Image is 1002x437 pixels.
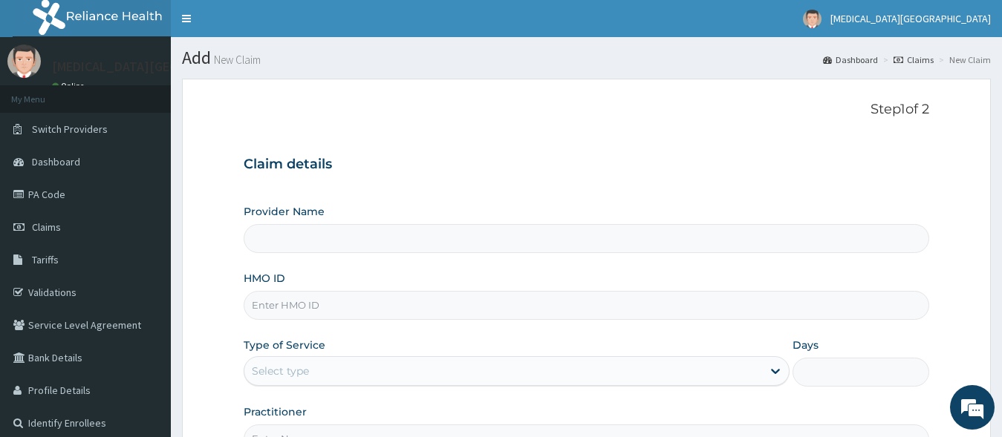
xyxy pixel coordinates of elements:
p: Step 1 of 2 [244,102,930,118]
label: HMO ID [244,271,285,286]
div: Select type [252,364,309,378]
h3: Claim details [244,157,930,173]
label: Provider Name [244,204,325,219]
span: Tariffs [32,253,59,266]
span: Switch Providers [32,122,108,136]
label: Days [793,338,819,352]
img: User Image [7,45,41,78]
a: Online [52,81,88,91]
p: [MEDICAL_DATA][GEOGRAPHIC_DATA] [52,60,272,73]
span: Claims [32,220,61,234]
h1: Add [182,48,991,68]
input: Enter HMO ID [244,291,930,320]
span: Dashboard [32,155,80,168]
a: Dashboard [823,53,878,66]
a: Claims [894,53,934,66]
span: [MEDICAL_DATA][GEOGRAPHIC_DATA] [830,12,991,25]
label: Type of Service [244,338,325,352]
small: New Claim [211,54,261,65]
li: New Claim [935,53,991,66]
label: Practitioner [244,404,307,419]
img: User Image [803,10,822,28]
